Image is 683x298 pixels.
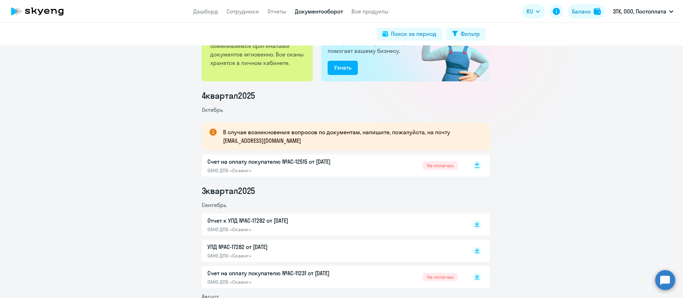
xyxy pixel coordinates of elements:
[227,8,259,15] a: Сотрудники
[207,243,357,251] p: УПД №AC-17282 от [DATE]
[391,29,436,38] div: Поиск за период
[202,201,227,208] span: Сентябрь
[568,4,605,18] button: Балансbalance
[207,269,458,285] a: Счет на оплату покупателю №AC-11231 от [DATE]ОАНО ДПО «Скаенг»Не оплачен
[351,8,388,15] a: Все продукты
[202,106,223,113] span: Октябрь
[207,157,458,174] a: Счет на оплату покупателю №AC-12515 от [DATE]ОАНО ДПО «Скаенг»Не оплачен
[207,226,357,233] p: ОАНО ДПО «Скаенг»
[609,3,677,20] button: ЗТК, ООО, Постоплата
[207,253,357,259] p: ОАНО ДПО «Скаенг»
[202,90,490,101] li: 4 квартал 2025
[295,8,343,15] a: Документооборот
[207,243,458,259] a: УПД №AC-17282 от [DATE]ОАНО ДПО «Скаенг»
[207,216,357,225] p: Отчет к УПД №AC-17282 от [DATE]
[207,269,357,277] p: Счет на оплату покупателю №AC-11231 от [DATE]
[207,279,357,285] p: ОАНО ДПО «Скаенг»
[207,157,357,166] p: Счет на оплату покупателю №AC-12515 от [DATE]
[334,63,351,72] div: Узнать
[461,29,480,38] div: Фильтр
[526,7,533,16] span: RU
[328,61,358,75] button: Узнать
[423,273,458,281] span: Не оплачен
[423,161,458,170] span: Не оплачен
[210,33,305,67] p: Работаем с Вами по ЭДО, где обмениваемся оригиналами документов мгновенно. Все сканы хранятся в л...
[521,4,545,18] button: RU
[223,128,477,145] p: В случае возникновения вопросов по документам, напишите, пожалуйста, на почту [EMAIL_ADDRESS][DOM...
[268,8,286,15] a: Отчеты
[572,7,591,16] div: Баланс
[613,7,666,16] p: ЗТК, ООО, Постоплата
[207,167,357,174] p: ОАНО ДПО «Скаенг»
[207,216,458,233] a: Отчет к УПД №AC-17282 от [DATE]ОАНО ДПО «Скаенг»
[377,28,442,40] button: Поиск за период
[446,28,486,40] button: Фильтр
[594,8,601,15] img: balance
[202,185,490,196] li: 3 квартал 2025
[193,8,218,15] a: Дашборд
